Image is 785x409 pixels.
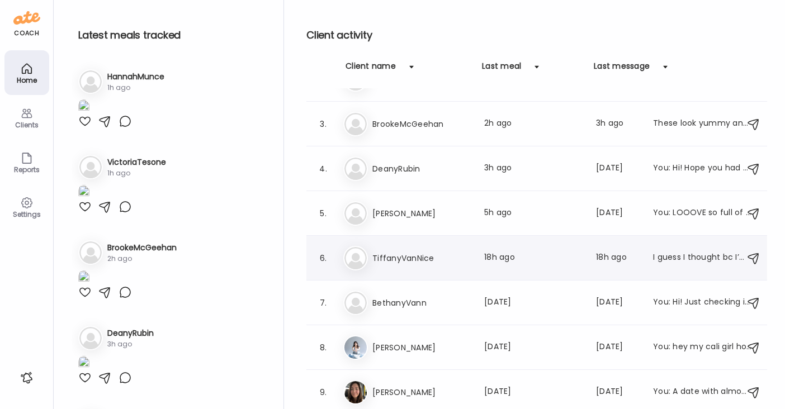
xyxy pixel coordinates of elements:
div: [DATE] [596,162,640,175]
div: 2h ago [484,117,583,131]
div: You: Hi! Hope you had a great weekend! Love that you got that workout in [DATE] morning before th... [653,162,751,175]
img: ate [13,9,40,27]
div: 5. [316,207,330,220]
h3: DeanyRubin [372,162,471,175]
div: Clients [7,121,47,129]
img: images%2FmxiqlkSjOLc450HhRStDX6eBpyy2%2FANM3YGkGQRTJ54ARBbMy%2FB3y3QITpLb3CH3g3J902_1080 [78,185,89,200]
div: You: hey my cali girl hows it going?! [653,341,751,354]
div: Home [7,77,47,84]
h3: BethanyVann [372,296,471,310]
div: 2h ago [107,254,177,264]
img: images%2Fkfkzk6vGDOhEU9eo8aJJ3Lraes72%2FPi6BWh8rV3JKBy0qrvtG%2F2KY0j9Pm3Tg3xHTcsCwI_1080 [78,99,89,115]
div: coach [14,28,39,38]
div: 18h ago [596,251,640,265]
div: 3h ago [107,339,154,349]
h3: TiffanyVanNice [372,251,471,265]
h3: [PERSON_NAME] [372,207,471,220]
img: avatars%2FAaUPpAz4UBePyDKK2OMJTfZ0WR82 [344,381,367,403]
h2: Latest meals tracked [78,27,266,44]
div: [DATE] [596,386,640,399]
img: bg-avatar-default.svg [79,156,102,178]
div: 4. [316,162,330,175]
div: 7. [316,296,330,310]
div: [DATE] [484,296,583,310]
div: 18h ago [484,251,583,265]
div: You: Hi! Just checking in, how are those workouts? [653,296,751,310]
div: 3h ago [596,117,640,131]
img: bg-avatar-default.svg [79,241,102,264]
div: 5h ago [484,207,583,220]
div: [DATE] [596,341,640,354]
div: [DATE] [484,386,583,399]
div: [DATE] [484,341,583,354]
div: [DATE] [596,296,640,310]
div: You: A date with almond butter sounds delicious as a snack sometimes! [653,386,751,399]
img: images%2FZKxVoTeUMKWgD8HYyzG7mKbbt422%2FNU9p6n4KtnZRgW7X7S1t%2FIsGAzJhpDotO0hMBe00d_1080 [78,270,89,286]
img: bg-avatar-default.svg [79,70,102,93]
div: [DATE] [596,207,640,220]
h3: [PERSON_NAME] [372,341,471,354]
h3: VictoriaTesone [107,156,166,168]
div: 8. [316,341,330,354]
img: images%2FT4hpSHujikNuuNlp83B0WiiAjC52%2FdSQLYMeD1Qit9idYxb8Q%2Fen2oTRg7ojGYGpXeG4d4_1080 [78,356,89,371]
div: I guess I thought bc I’m eating healthier (no chocolate fads, gf consistently, no dairy), that my... [653,251,751,265]
h3: BrookeMcGeehan [372,117,471,131]
div: 1h ago [107,83,164,93]
img: bg-avatar-default.svg [344,247,367,269]
img: bg-avatar-default.svg [344,113,367,135]
img: bg-avatar-default.svg [79,327,102,349]
div: 9. [316,386,330,399]
h3: DeanyRubin [107,327,154,339]
div: Client name [346,60,396,78]
h2: Client activity [306,27,767,44]
h3: BrookeMcGeehan [107,242,177,254]
img: bg-avatar-default.svg [344,202,367,225]
img: bg-avatar-default.svg [344,292,367,314]
div: Reports [7,166,47,173]
div: You: LOOOVE so full of nutrients! [653,207,751,220]
h3: [PERSON_NAME] [372,386,471,399]
img: bg-avatar-default.svg [344,158,367,180]
div: 3h ago [484,162,583,175]
div: 6. [316,251,330,265]
div: Settings [7,211,47,218]
div: Last message [594,60,650,78]
div: 1h ago [107,168,166,178]
div: These look yummy and easy! I’ll try them when I have some time to meal prep. The others are just ... [653,117,751,131]
img: avatars%2Fg0h3UeSMiaSutOWea2qVtuQrzdp1 [344,336,367,359]
div: 3. [316,117,330,131]
div: Last meal [482,60,521,78]
h3: HannahMunce [107,71,164,83]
